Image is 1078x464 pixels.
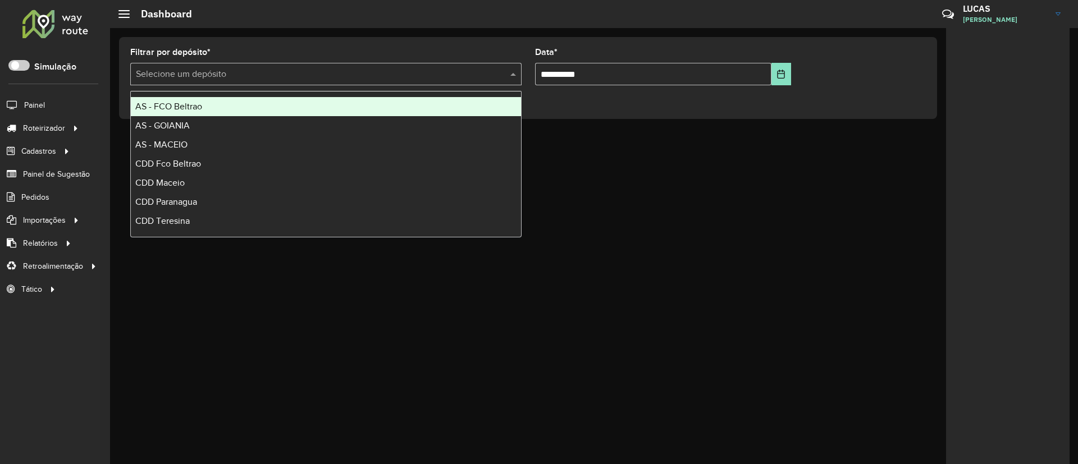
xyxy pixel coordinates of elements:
[23,122,65,134] span: Roteirizador
[34,60,76,73] label: Simulação
[135,197,197,206] span: CDD Paranagua
[135,178,185,187] span: CDD Maceio
[21,191,49,203] span: Pedidos
[135,102,202,111] span: AS - FCO Beltrao
[23,260,83,272] span: Retroalimentação
[963,3,1047,14] h3: LUCAS
[135,121,190,130] span: AS - GOIANIA
[130,91,522,237] ng-dropdown-panel: Options list
[130,45,211,59] label: Filtrar por depósito
[535,45,558,59] label: Data
[130,8,192,20] h2: Dashboard
[23,214,66,226] span: Importações
[23,237,58,249] span: Relatórios
[771,63,791,85] button: Choose Date
[135,159,201,168] span: CDD Fco Beltrao
[936,2,960,26] a: Contato Rápido
[21,283,42,295] span: Tático
[135,216,190,226] span: CDD Teresina
[963,15,1047,25] span: [PERSON_NAME]
[24,99,45,111] span: Painel
[21,145,56,157] span: Cadastros
[135,140,188,149] span: AS - MACEIO
[23,168,90,180] span: Painel de Sugestão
